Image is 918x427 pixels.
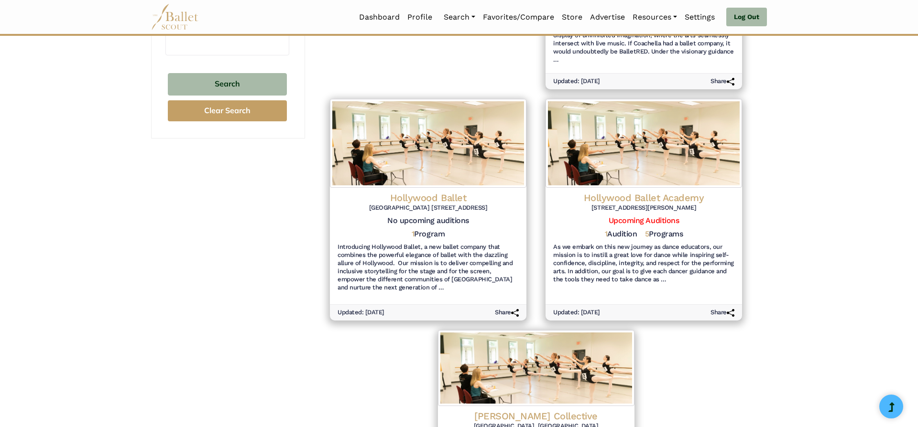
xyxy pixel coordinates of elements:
[168,73,287,96] button: Search
[168,100,287,122] button: Clear Search
[553,204,734,212] h6: [STREET_ADDRESS][PERSON_NAME]
[710,309,734,317] h6: Share
[330,99,526,188] img: Logo
[479,7,558,27] a: Favorites/Compare
[546,99,742,188] img: Logo
[438,330,634,406] img: Logo
[338,243,519,291] h6: Introducing Hollywood Ballet, a new ballet company that combines the powerful elegance of ballet ...
[495,309,519,317] h6: Share
[553,243,734,284] h6: As we embark on this new journey as dance educators, our mission is to instill a great love for d...
[412,229,415,238] span: 1
[605,229,637,239] h5: Audition
[412,229,445,239] h5: Program
[558,7,586,27] a: Store
[710,77,734,85] h6: Share
[440,7,479,27] a: Search
[553,77,600,85] h6: Updated: [DATE]
[586,7,629,27] a: Advertise
[338,216,519,226] h5: No upcoming auditions
[645,229,649,238] span: 5
[605,229,608,238] span: 1
[446,410,627,422] h4: [PERSON_NAME] Collective
[404,7,436,27] a: Profile
[355,7,404,27] a: Dashboard
[609,216,679,225] a: Upcoming Auditions
[553,309,600,317] h6: Updated: [DATE]
[553,192,734,204] h4: Hollywood Ballet Academy
[338,192,519,204] h4: Hollywood Ballet
[681,7,719,27] a: Settings
[629,7,681,27] a: Resources
[726,8,767,27] a: Log Out
[338,309,384,317] h6: Updated: [DATE]
[338,204,519,212] h6: [GEOGRAPHIC_DATA] [STREET_ADDRESS]
[645,229,683,239] h5: Programs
